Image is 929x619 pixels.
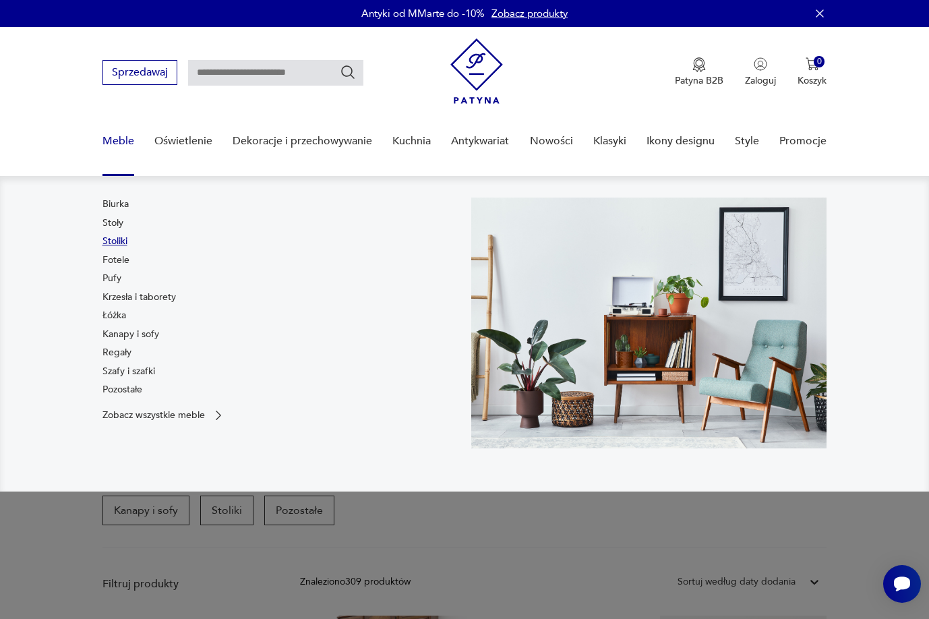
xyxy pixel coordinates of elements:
a: Biurka [102,198,129,211]
a: Oświetlenie [154,115,212,167]
img: Ikona medalu [692,57,706,72]
a: Antykwariat [451,115,509,167]
p: Koszyk [798,74,827,87]
p: Patyna B2B [675,74,723,87]
button: Sprzedawaj [102,60,177,85]
a: Style [735,115,759,167]
div: 0 [814,56,825,67]
a: Kuchnia [392,115,431,167]
a: Stoliki [102,235,127,248]
p: Zaloguj [745,74,776,87]
p: Zobacz wszystkie meble [102,411,205,419]
a: Meble [102,115,134,167]
iframe: Smartsupp widget button [883,565,921,603]
a: Stoły [102,216,123,230]
a: Kanapy i sofy [102,328,159,341]
a: Krzesła i taborety [102,291,176,304]
a: Nowości [530,115,573,167]
a: Regały [102,346,131,359]
img: 969d9116629659dbb0bd4e745da535dc.jpg [471,198,827,448]
a: Łóżka [102,309,126,322]
a: Pozostałe [102,383,142,396]
button: Patyna B2B [675,57,723,87]
a: Zobacz wszystkie meble [102,409,225,422]
a: Fotele [102,254,129,267]
img: Patyna - sklep z meblami i dekoracjami vintage [450,38,503,104]
a: Klasyki [593,115,626,167]
button: Szukaj [340,64,356,80]
a: Pufy [102,272,121,285]
button: Zaloguj [745,57,776,87]
a: Szafy i szafki [102,365,155,378]
img: Ikonka użytkownika [754,57,767,71]
p: Antyki od MMarte do -10% [361,7,485,20]
a: Dekoracje i przechowywanie [233,115,372,167]
img: Ikona koszyka [806,57,819,71]
a: Ikona medaluPatyna B2B [675,57,723,87]
a: Promocje [779,115,827,167]
a: Sprzedawaj [102,69,177,78]
a: Ikony designu [647,115,715,167]
a: Zobacz produkty [491,7,568,20]
button: 0Koszyk [798,57,827,87]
